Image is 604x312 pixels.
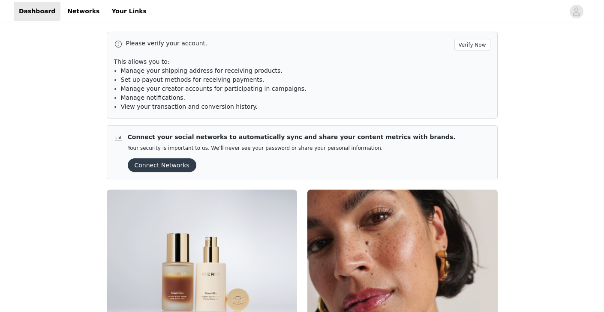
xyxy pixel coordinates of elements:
[128,158,196,172] button: Connect Networks
[106,2,152,21] a: Your Links
[121,85,307,92] span: Manage your creator accounts for participating in campaigns.
[454,39,490,51] button: Verify Now
[121,103,258,110] span: View your transaction and conversion history.
[128,145,456,152] p: Your security is important to us. We’ll never see your password or share your personal information.
[126,39,451,48] p: Please verify your account.
[121,94,186,101] span: Manage notifications.
[121,76,264,83] span: Set up payout methods for receiving payments.
[128,133,456,142] p: Connect your social networks to automatically sync and share your content metrics with brands.
[62,2,105,21] a: Networks
[114,57,490,66] p: This allows you to:
[14,2,60,21] a: Dashboard
[572,5,580,18] div: avatar
[121,67,282,74] span: Manage your shipping address for receiving products.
